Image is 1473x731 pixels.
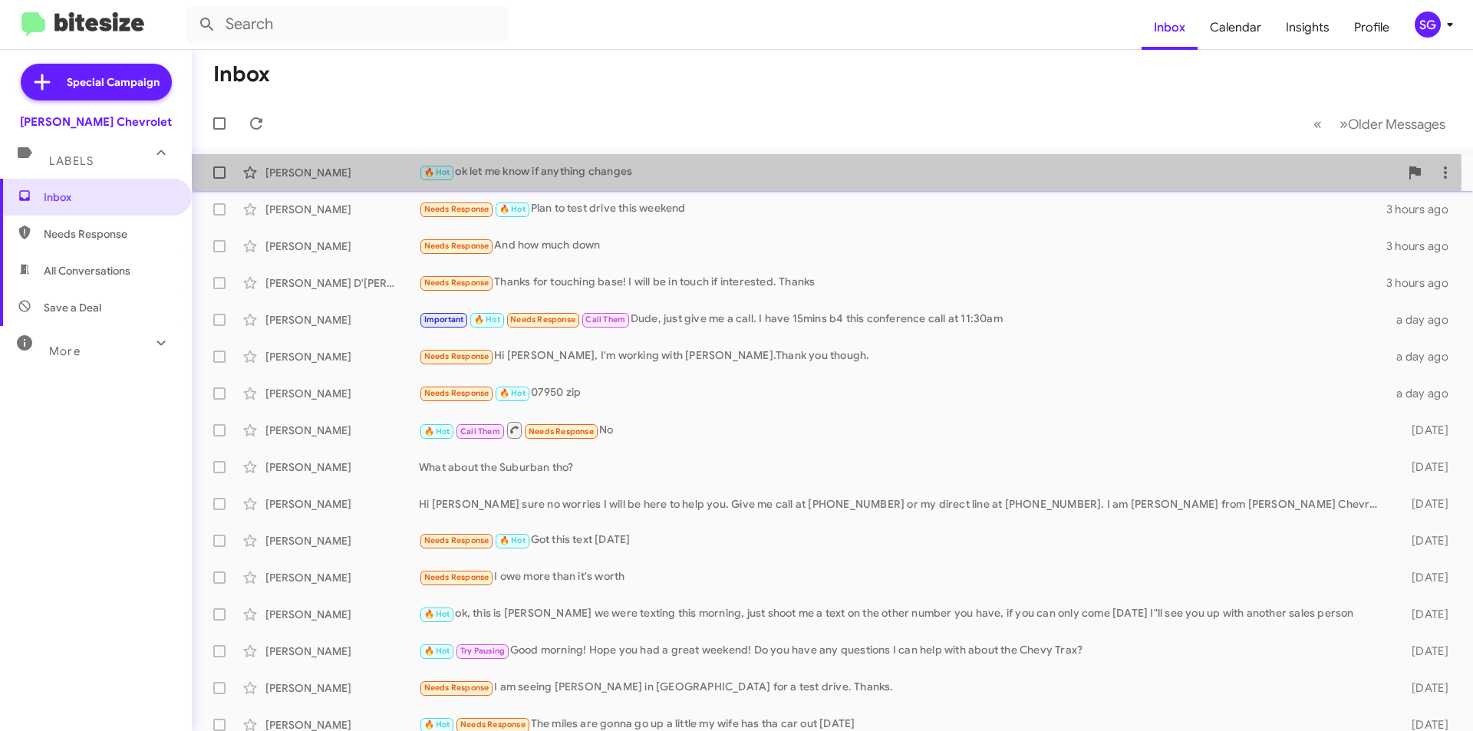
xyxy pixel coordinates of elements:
span: Important [424,314,464,324]
div: [DATE] [1387,607,1461,622]
button: Next [1330,108,1455,140]
div: 07950 zip [419,384,1387,402]
div: Hi [PERSON_NAME] sure no worries I will be here to help you. Give me call at [PHONE_NUMBER] or my... [419,496,1387,512]
div: 3 hours ago [1386,239,1461,254]
div: Got this text [DATE] [419,532,1387,549]
div: [PERSON_NAME] [265,239,419,254]
span: Labels [49,154,94,168]
span: Needs Response [424,388,489,398]
a: Special Campaign [21,64,172,100]
span: Older Messages [1348,116,1445,133]
span: Inbox [44,189,174,205]
span: Save a Deal [44,300,101,315]
div: [PERSON_NAME] [265,349,419,364]
span: Needs Response [424,204,489,214]
span: 🔥 Hot [499,204,526,214]
div: [PERSON_NAME] [265,644,419,659]
div: [DATE] [1387,423,1461,438]
div: [PERSON_NAME] [265,165,419,180]
div: [PERSON_NAME] [265,386,419,401]
span: Needs Response [424,351,489,361]
div: And how much down [419,237,1386,255]
div: [PERSON_NAME] [265,202,419,217]
span: Needs Response [424,278,489,288]
div: ok let me know if anything changes [419,163,1399,181]
div: I owe more than it's worth [419,568,1387,586]
span: Needs Response [529,426,594,436]
div: ok, this is [PERSON_NAME] we were texting this morning, just shoot me a text on the other number ... [419,605,1387,623]
span: 🔥 Hot [424,609,450,619]
div: [PERSON_NAME] D'[PERSON_NAME] [265,275,419,291]
span: « [1313,114,1322,133]
div: [DATE] [1387,496,1461,512]
div: a day ago [1387,349,1461,364]
div: What about the Suburban tho? [419,459,1387,475]
span: Call Them [585,314,625,324]
a: Inbox [1142,5,1198,50]
div: [PERSON_NAME] [265,459,419,475]
span: All Conversations [44,263,130,278]
a: Profile [1342,5,1402,50]
div: [DATE] [1387,680,1461,696]
div: [PERSON_NAME] [265,607,419,622]
div: [PERSON_NAME] [265,496,419,512]
nav: Page navigation example [1305,108,1455,140]
div: [PERSON_NAME] [265,570,419,585]
div: a day ago [1387,312,1461,328]
div: 3 hours ago [1386,275,1461,291]
span: » [1340,114,1348,133]
div: [PERSON_NAME] [265,680,419,696]
button: Previous [1304,108,1331,140]
div: [PERSON_NAME] [265,533,419,548]
div: [PERSON_NAME] [265,423,419,438]
div: [DATE] [1387,570,1461,585]
div: Hi [PERSON_NAME], I'm working with [PERSON_NAME].Thank you though. [419,347,1387,365]
span: Needs Response [424,535,489,545]
div: [PERSON_NAME] Chevrolet [20,114,172,130]
div: Thanks for touching base! I will be in touch if interested. Thanks [419,274,1386,291]
div: Good morning! Hope you had a great weekend! Do you have any questions I can help with about the C... [419,642,1387,660]
span: 🔥 Hot [424,167,450,177]
a: Insights [1274,5,1342,50]
span: Needs Response [424,683,489,693]
div: I am seeing [PERSON_NAME] in [GEOGRAPHIC_DATA] for a test drive. Thanks. [419,679,1387,696]
div: [DATE] [1387,644,1461,659]
span: 🔥 Hot [499,535,526,545]
div: Plan to test drive this weekend [419,200,1386,218]
div: No [419,420,1387,440]
div: Dude, just give me a call. I have 15mins b4 this conference call at 11:30am [419,311,1387,328]
span: Needs Response [44,226,174,242]
span: 🔥 Hot [499,388,526,398]
span: Needs Response [460,719,526,729]
div: [DATE] [1387,533,1461,548]
span: Needs Response [424,572,489,582]
span: 🔥 Hot [474,314,500,324]
div: 3 hours ago [1386,202,1461,217]
span: Needs Response [510,314,575,324]
div: [PERSON_NAME] [265,312,419,328]
span: 🔥 Hot [424,646,450,656]
input: Search [186,6,508,43]
h1: Inbox [213,62,270,87]
span: 🔥 Hot [424,426,450,436]
a: Calendar [1198,5,1274,50]
div: SG [1415,12,1441,38]
span: Needs Response [424,241,489,251]
div: a day ago [1387,386,1461,401]
button: SG [1402,12,1456,38]
span: Try Pausing [460,646,505,656]
span: More [49,344,81,358]
span: Special Campaign [67,74,160,90]
span: Call Them [460,426,500,436]
div: [DATE] [1387,459,1461,475]
span: 🔥 Hot [424,719,450,729]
